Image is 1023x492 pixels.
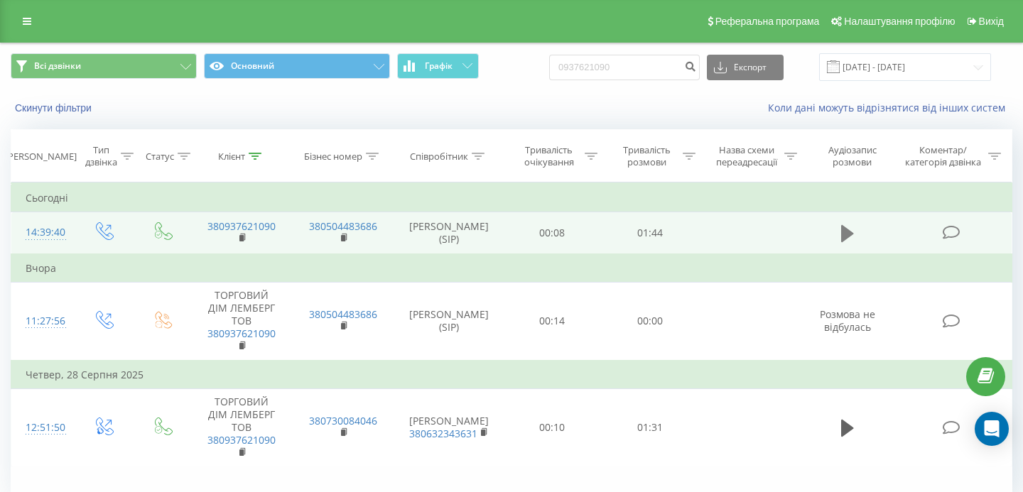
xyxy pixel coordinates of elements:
[504,388,602,466] td: 00:10
[204,53,390,79] button: Основний
[309,307,377,321] a: 380504483686
[191,388,293,466] td: ТОРГОВИЙ ДІМ ЛЕМБЕРГ ТОВ
[191,282,293,360] td: ТОРГОВИЙ ДІМ ЛЕМБЕРГ ТОВ
[394,388,504,466] td: [PERSON_NAME]
[207,327,276,340] a: 380937621090
[614,144,679,168] div: Тривалість розмови
[504,282,602,360] td: 00:14
[844,16,955,27] span: Налаштування профілю
[601,212,699,254] td: 01:44
[975,412,1009,446] div: Open Intercom Messenger
[304,151,362,163] div: Бізнес номер
[768,101,1012,114] a: Коли дані можуть відрізнятися вiд інших систем
[309,414,377,427] a: 380730084046
[410,151,468,163] div: Співробітник
[11,361,1012,389] td: Четвер, 28 Серпня 2025
[409,427,477,440] a: 380632343631
[813,144,891,168] div: Аудіозапис розмови
[85,144,117,168] div: Тип дзвінка
[26,307,60,335] div: 11:27:56
[516,144,582,168] div: Тривалість очікування
[26,219,60,246] div: 14:39:40
[979,16,1004,27] span: Вихід
[394,282,504,360] td: [PERSON_NAME] (SIP)
[549,55,700,80] input: Пошук за номером
[601,388,699,466] td: 01:31
[26,414,60,442] div: 12:51:50
[11,254,1012,283] td: Вчора
[397,53,479,79] button: Графік
[146,151,174,163] div: Статус
[601,282,699,360] td: 00:00
[715,16,820,27] span: Реферальна програма
[207,433,276,447] a: 380937621090
[5,151,77,163] div: [PERSON_NAME]
[207,219,276,233] a: 380937621090
[394,212,504,254] td: [PERSON_NAME] (SIP)
[11,102,99,114] button: Скинути фільтри
[309,219,377,233] a: 380504483686
[218,151,245,163] div: Клієнт
[902,144,985,168] div: Коментар/категорія дзвінка
[820,307,875,334] span: Розмова не відбулась
[712,144,781,168] div: Назва схеми переадресації
[707,55,784,80] button: Експорт
[34,60,81,72] span: Всі дзвінки
[11,184,1012,212] td: Сьогодні
[425,61,453,71] span: Графік
[11,53,197,79] button: Всі дзвінки
[504,212,602,254] td: 00:08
